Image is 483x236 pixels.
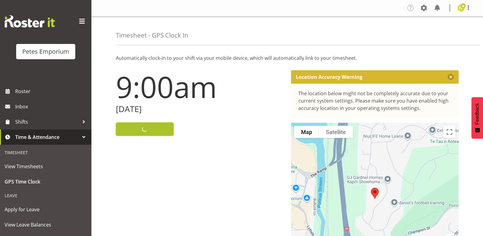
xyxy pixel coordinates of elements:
img: emma-croft7499.jpg [457,4,465,12]
button: Close message [448,74,454,80]
p: Automatically clock-in to your shift via your mobile device, which will automatically link to you... [116,54,459,62]
button: Feedback - Show survey [471,97,483,139]
p: Location Accuracy Warning [296,74,362,80]
span: Feedback [474,103,480,125]
h2: [DATE] [116,104,284,114]
span: Time & Attendance [15,133,79,142]
span: Roster [15,87,88,96]
a: View Leave Balances [2,217,90,232]
h4: Timesheet - GPS Clock In [116,32,188,39]
div: Petes Emporium [22,47,69,56]
span: View Leave Balances [5,220,87,229]
button: Toggle fullscreen view [443,126,456,138]
div: Leave [2,189,90,202]
a: View Timesheets [2,159,90,174]
div: The location below might not be completely accurate due to your current system settings. Please m... [298,90,452,112]
span: View Timesheets [5,162,87,171]
button: Show street map [294,126,319,138]
a: GPS Time Clock [2,174,90,189]
img: Rosterit website logo [5,15,55,27]
div: Timesheet [2,146,90,159]
button: Show satellite imagery [319,126,353,138]
span: GPS Time Clock [5,177,87,186]
span: Shifts [15,117,79,126]
span: Apply for Leave [5,205,87,214]
h1: 9:00am [116,70,284,103]
a: Apply for Leave [2,202,90,217]
span: Inbox [15,102,88,111]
